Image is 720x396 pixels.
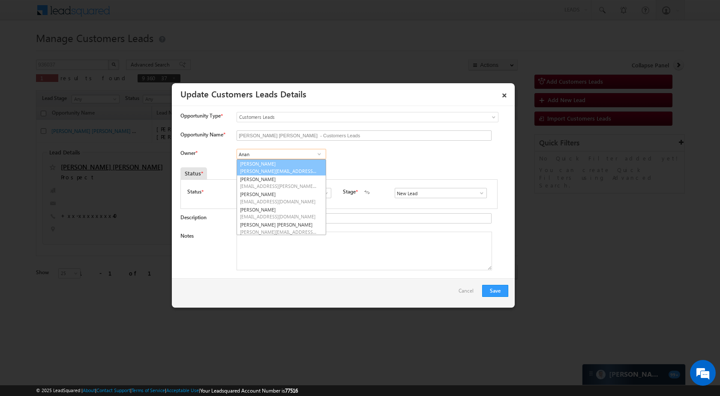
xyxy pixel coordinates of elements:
[343,188,356,196] label: Stage
[180,167,207,179] div: Status
[240,229,317,235] span: [PERSON_NAME][EMAIL_ADDRESS][PERSON_NAME][DOMAIN_NAME]
[45,45,144,56] div: Chat with us now
[240,183,317,189] span: [EMAIL_ADDRESS][PERSON_NAME][DOMAIN_NAME]
[187,188,201,196] label: Status
[237,159,326,175] a: [PERSON_NAME]
[314,150,324,158] a: Show All Items
[395,188,487,198] input: Type to Search
[459,285,478,301] a: Cancel
[497,86,512,101] a: ×
[166,387,199,393] a: Acceptable Use
[237,175,326,190] a: [PERSON_NAME]
[83,387,95,393] a: About
[237,221,326,236] a: [PERSON_NAME] [PERSON_NAME]
[237,206,326,221] a: [PERSON_NAME]
[11,79,156,257] textarea: Type your message and hit 'Enter'
[96,387,130,393] a: Contact Support
[180,131,225,138] label: Opportunity Name
[180,150,197,156] label: Owner
[318,189,329,197] a: Show All Items
[237,149,326,159] input: Type to Search
[117,264,156,276] em: Start Chat
[180,88,306,100] a: Update Customers Leads Details
[132,387,165,393] a: Terms of Service
[180,233,194,239] label: Notes
[36,387,298,395] span: © 2025 LeadSquared | | | | |
[180,112,221,120] span: Opportunity Type
[240,198,317,205] span: [EMAIL_ADDRESS][DOMAIN_NAME]
[482,285,508,297] button: Save
[15,45,36,56] img: d_60004797649_company_0_60004797649
[237,113,463,121] span: Customers Leads
[237,112,498,122] a: Customers Leads
[141,4,161,25] div: Minimize live chat window
[474,189,485,197] a: Show All Items
[285,387,298,394] span: 77516
[180,214,207,221] label: Description
[237,190,326,206] a: [PERSON_NAME]
[240,213,317,220] span: [EMAIL_ADDRESS][DOMAIN_NAME]
[240,168,317,174] span: [PERSON_NAME][EMAIL_ADDRESS][DOMAIN_NAME]
[200,387,298,394] span: Your Leadsquared Account Number is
